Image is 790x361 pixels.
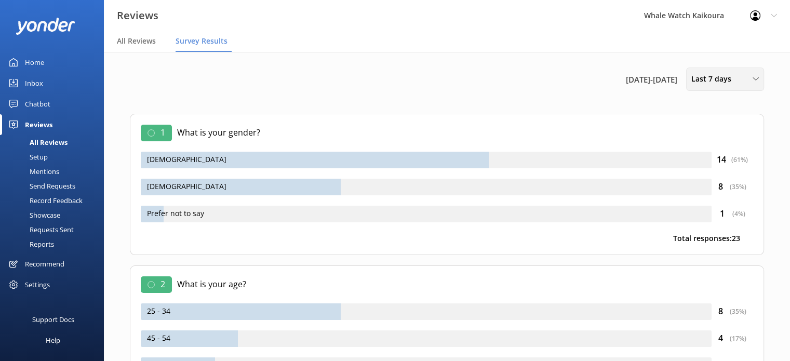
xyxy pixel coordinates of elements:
span: Survey Results [176,36,227,46]
div: Prefer not to say [141,206,712,222]
div: Setup [6,150,48,164]
p: What is your age? [177,278,753,291]
span: All Reviews [117,36,156,46]
div: 25 - 34 [141,303,712,320]
div: 8 [712,305,753,318]
div: Help [46,330,60,351]
div: 1 [712,207,753,221]
div: Showcase [6,208,60,222]
div: Mentions [6,164,59,179]
a: Record Feedback [6,193,104,208]
div: ( 17 %) [730,333,746,343]
div: 1 [141,125,172,141]
a: Reports [6,237,104,251]
div: Recommend [25,253,64,274]
p: Total responses: 23 [673,233,740,244]
a: Showcase [6,208,104,222]
div: Chatbot [25,93,50,114]
img: yonder-white-logo.png [16,18,75,35]
div: [DEMOGRAPHIC_DATA] [141,152,712,168]
div: All Reviews [6,135,68,150]
div: Record Feedback [6,193,83,208]
div: Send Requests [6,179,75,193]
a: Mentions [6,164,104,179]
div: Home [25,52,44,73]
span: Last 7 days [691,73,738,85]
div: [DEMOGRAPHIC_DATA] [141,179,712,195]
div: 4 [712,332,753,345]
div: 14 [712,153,753,167]
div: ( 35 %) [730,182,746,192]
h3: Reviews [117,7,158,24]
div: ( 61 %) [731,155,748,165]
a: Requests Sent [6,222,104,237]
div: 45 - 54 [141,330,712,347]
div: Inbox [25,73,43,93]
div: Reviews [25,114,52,135]
div: 8 [712,180,753,194]
div: ( 4 %) [732,209,745,219]
div: Reports [6,237,54,251]
div: Support Docs [32,309,74,330]
span: [DATE] - [DATE] [626,73,677,86]
a: Setup [6,150,104,164]
p: What is your gender? [177,126,753,140]
a: Send Requests [6,179,104,193]
div: 2 [141,276,172,293]
div: ( 35 %) [730,306,746,316]
div: Settings [25,274,50,295]
a: All Reviews [6,135,104,150]
div: Requests Sent [6,222,74,237]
